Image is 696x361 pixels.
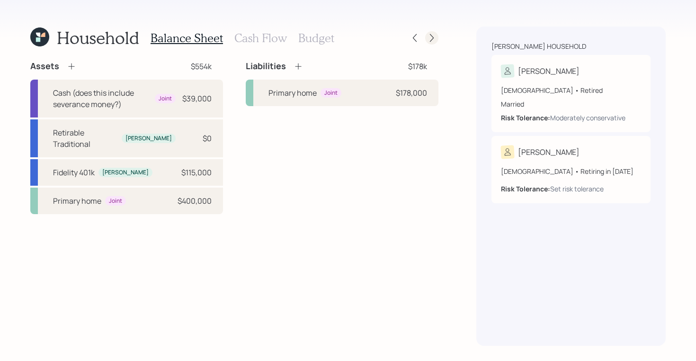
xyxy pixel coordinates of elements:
[550,113,625,123] div: Moderately conservative
[182,93,212,104] div: $39,000
[125,135,172,143] div: [PERSON_NAME]
[181,167,212,178] div: $115,000
[491,42,586,51] div: [PERSON_NAME] household
[298,31,334,45] h3: Budget
[518,65,580,77] div: [PERSON_NAME]
[102,169,149,177] div: [PERSON_NAME]
[151,31,223,45] h3: Balance Sheet
[396,87,427,99] div: $178,000
[57,27,139,48] h1: Household
[518,146,580,158] div: [PERSON_NAME]
[501,85,641,95] div: [DEMOGRAPHIC_DATA] • Retired
[53,87,151,110] div: Cash (does this include severance money?)
[501,166,641,176] div: [DEMOGRAPHIC_DATA] • Retiring in [DATE]
[408,61,427,72] div: $178k
[159,95,172,103] div: Joint
[30,61,59,72] h4: Assets
[550,184,604,194] div: Set risk tolerance
[191,61,212,72] div: $554k
[178,195,212,207] div: $400,000
[501,184,550,193] b: Risk Tolerance:
[324,89,338,97] div: Joint
[53,167,95,178] div: Fidelity 401k
[246,61,286,72] h4: Liabilities
[501,113,550,122] b: Risk Tolerance:
[234,31,287,45] h3: Cash Flow
[53,195,101,207] div: Primary home
[203,133,212,144] div: $0
[501,99,641,109] div: Married
[53,127,118,150] div: Retirable Traditional
[268,87,317,99] div: Primary home
[109,197,122,205] div: Joint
